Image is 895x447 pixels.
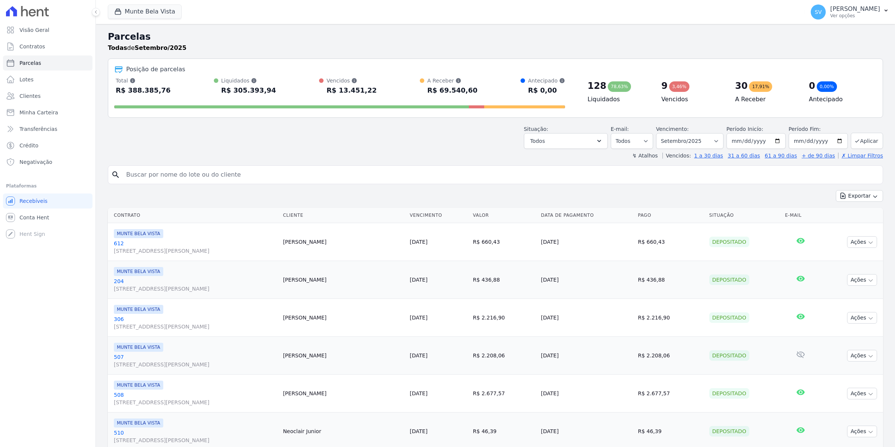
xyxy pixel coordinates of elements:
a: Parcelas [3,55,92,70]
h2: Parcelas [108,30,883,43]
div: Vencidos [327,77,377,84]
div: Depositado [709,350,749,361]
div: 9 [661,80,668,92]
span: MUNTE BELA VISTA [114,305,163,314]
span: MUNTE BELA VISTA [114,418,163,427]
td: R$ 2.216,90 [635,299,706,337]
span: Conta Hent [19,214,49,221]
a: [DATE] [410,315,427,321]
td: R$ 436,88 [635,261,706,299]
span: MUNTE BELA VISTA [114,381,163,390]
div: 30 [735,80,747,92]
span: Visão Geral [19,26,49,34]
td: [DATE] [538,223,635,261]
th: E-mail [782,208,819,223]
a: 61 a 90 dias [765,153,797,159]
label: Período Fim: [789,125,848,133]
a: 204[STREET_ADDRESS][PERSON_NAME] [114,277,277,292]
div: Depositado [709,274,749,285]
p: [PERSON_NAME] [830,5,880,13]
a: Negativação [3,154,92,169]
button: Exportar [836,190,883,202]
a: Minha Carteira [3,105,92,120]
div: Posição de parcelas [126,65,185,74]
a: [DATE] [410,352,427,358]
p: de [108,43,186,52]
div: 128 [588,80,606,92]
a: 507[STREET_ADDRESS][PERSON_NAME] [114,353,277,368]
th: Data de Pagamento [538,208,635,223]
strong: Todas [108,44,127,51]
span: Contratos [19,43,45,50]
span: Negativação [19,158,52,166]
a: [DATE] [410,390,427,396]
td: [DATE] [538,261,635,299]
div: Plataformas [6,181,89,190]
td: [PERSON_NAME] [280,261,407,299]
div: R$ 0,00 [528,84,565,96]
span: [STREET_ADDRESS][PERSON_NAME] [114,436,277,444]
h4: Liquidados [588,95,649,104]
span: Minha Carteira [19,109,58,116]
div: A Receber [427,77,477,84]
a: Contratos [3,39,92,54]
span: SV [815,9,822,15]
div: Depositado [709,388,749,399]
button: Aplicar [851,133,883,149]
div: Liquidados [221,77,276,84]
a: Crédito [3,138,92,153]
a: [DATE] [410,428,427,434]
strong: Setembro/2025 [135,44,186,51]
i: search [111,170,120,179]
td: R$ 2.677,57 [635,375,706,412]
td: [DATE] [538,337,635,375]
a: [DATE] [410,239,427,245]
button: Todos [524,133,608,149]
a: 1 a 30 dias [694,153,723,159]
span: Transferências [19,125,57,133]
td: [DATE] [538,299,635,337]
span: MUNTE BELA VISTA [114,229,163,238]
span: Todos [530,136,545,145]
td: [PERSON_NAME] [280,375,407,412]
a: Visão Geral [3,22,92,37]
a: Transferências [3,121,92,136]
button: Munte Bela Vista [108,4,182,19]
td: [PERSON_NAME] [280,223,407,261]
p: Ver opções [830,13,880,19]
span: MUNTE BELA VISTA [114,267,163,276]
button: Ações [847,388,877,399]
th: Pago [635,208,706,223]
span: Recebíveis [19,197,48,205]
td: R$ 660,43 [635,223,706,261]
div: R$ 305.393,94 [221,84,276,96]
label: ↯ Atalhos [632,153,658,159]
input: Buscar por nome do lote ou do cliente [122,167,880,182]
a: Recebíveis [3,193,92,208]
div: Depositado [709,237,749,247]
div: 0 [809,80,815,92]
a: ✗ Limpar Filtros [838,153,883,159]
td: R$ 660,43 [470,223,538,261]
td: [PERSON_NAME] [280,299,407,337]
th: Vencimento [407,208,470,223]
td: R$ 436,88 [470,261,538,299]
button: SV [PERSON_NAME] Ver opções [805,1,895,22]
th: Valor [470,208,538,223]
a: 508[STREET_ADDRESS][PERSON_NAME] [114,391,277,406]
td: R$ 2.208,06 [470,337,538,375]
span: [STREET_ADDRESS][PERSON_NAME] [114,247,277,255]
label: Situação: [524,126,548,132]
div: 0,00% [817,81,837,92]
span: MUNTE BELA VISTA [114,343,163,352]
a: 31 a 60 dias [728,153,760,159]
span: Lotes [19,76,34,83]
a: 510[STREET_ADDRESS][PERSON_NAME] [114,429,277,444]
td: [PERSON_NAME] [280,337,407,375]
th: Contrato [108,208,280,223]
span: Parcelas [19,59,41,67]
button: Ações [847,312,877,324]
h4: A Receber [735,95,797,104]
div: Depositado [709,312,749,323]
label: E-mail: [611,126,629,132]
